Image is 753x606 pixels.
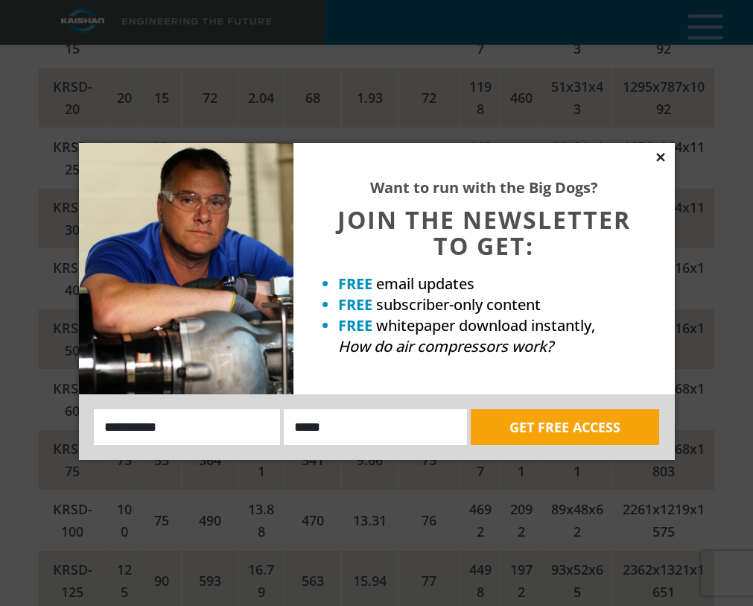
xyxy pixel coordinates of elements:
[370,177,598,198] strong: Want to run with the Big Dogs?
[376,294,541,315] span: subscriber-only content
[654,151,667,164] button: Close
[376,274,474,294] span: email updates
[338,294,372,315] strong: FREE
[284,409,467,445] input: Email
[376,315,595,335] span: whitepaper download instantly,
[338,315,372,335] strong: FREE
[471,409,659,445] button: GET FREE ACCESS
[338,274,372,294] strong: FREE
[94,409,281,445] input: Name:
[337,203,631,262] span: JOIN THE NEWSLETTER TO GET:
[338,336,553,356] em: How do air compressors work?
